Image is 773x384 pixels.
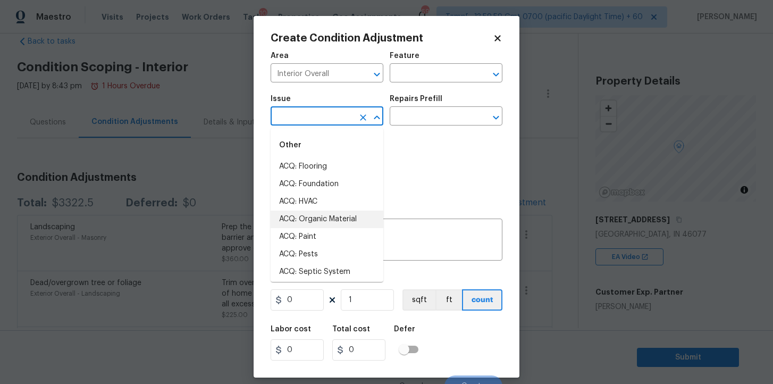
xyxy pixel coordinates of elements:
li: ACQ: Foundation [271,176,383,193]
button: Open [489,67,503,82]
li: ACQ: Flooring [271,158,383,176]
button: sqft [402,289,435,311]
h5: Defer [394,325,415,333]
h5: Repairs Prefill [390,95,442,103]
button: Close [369,110,384,125]
li: ACQ: Septic System [271,263,383,281]
h5: Labor cost [271,325,311,333]
h5: Total cost [332,325,370,333]
li: ACQ: Paint [271,228,383,246]
li: ACQ: HVAC [271,193,383,211]
li: ACQ: Organic Material [271,211,383,228]
button: count [462,289,502,311]
li: ACQ: Pests [271,246,383,263]
button: Open [369,67,384,82]
h2: Create Condition Adjustment [271,33,493,44]
h5: Issue [271,95,291,103]
button: ft [435,289,462,311]
button: Open [489,110,503,125]
h5: Feature [390,52,419,60]
div: Other [271,132,383,158]
h5: Area [271,52,289,60]
button: Clear [356,110,371,125]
